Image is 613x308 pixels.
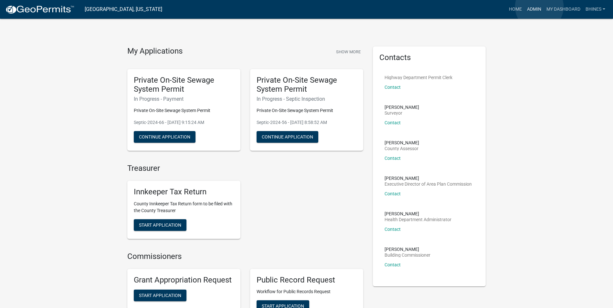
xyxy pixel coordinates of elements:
[134,76,234,94] h5: Private On-Site Sewage System Permit
[139,222,181,227] span: Start Application
[257,76,357,94] h5: Private On-Site Sewage System Permit
[134,219,186,231] button: Start Application
[134,275,234,285] h5: Grant Appropriation Request
[385,120,401,125] a: Contact
[385,182,472,186] p: Executive Director of Area Plan Commission
[385,75,452,80] p: Highway Department Permit Clerk
[506,3,524,15] a: Home
[257,119,357,126] p: Septic-2024-56 - [DATE] 8:58:52 AM
[134,96,234,102] h6: In Progress - Payment
[333,46,363,57] button: Show More
[379,53,480,62] h5: Contacts
[85,4,162,15] a: [GEOGRAPHIC_DATA], [US_STATE]
[385,262,401,267] a: Contact
[385,176,472,180] p: [PERSON_NAME]
[385,217,451,222] p: Health Department Administrator
[385,105,419,109] p: [PERSON_NAME]
[257,96,357,102] h6: In Progress - Septic Inspection
[385,211,451,216] p: [PERSON_NAME]
[385,85,401,90] a: Contact
[524,3,544,15] a: Admin
[134,200,234,214] p: County Innkeeper Tax Return form to be filed with the County Treasurer
[385,140,419,145] p: [PERSON_NAME]
[583,3,608,15] a: bhines
[134,290,186,301] button: Start Application
[257,288,357,295] p: Workflow for Public Records Request
[385,253,430,257] p: Building Commissioner
[385,111,419,115] p: Surveyor
[257,131,318,143] button: Continue Application
[544,3,583,15] a: My Dashboard
[127,164,363,173] h4: Treasurer
[134,107,234,114] p: Private On-Site Sewage System Permit
[385,156,401,161] a: Contact
[385,227,401,232] a: Contact
[385,191,401,196] a: Contact
[139,293,181,298] span: Start Application
[134,119,234,126] p: Septic-2024-66 - [DATE] 9:15:24 AM
[257,275,357,285] h5: Public Record Request
[385,146,419,151] p: County Assessor
[257,107,357,114] p: Private On-Site Sewage System Permit
[127,252,363,261] h4: Commissioners
[134,131,196,143] button: Continue Application
[127,46,183,56] h4: My Applications
[385,247,430,252] p: [PERSON_NAME]
[134,187,234,197] h5: Innkeeper Tax Return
